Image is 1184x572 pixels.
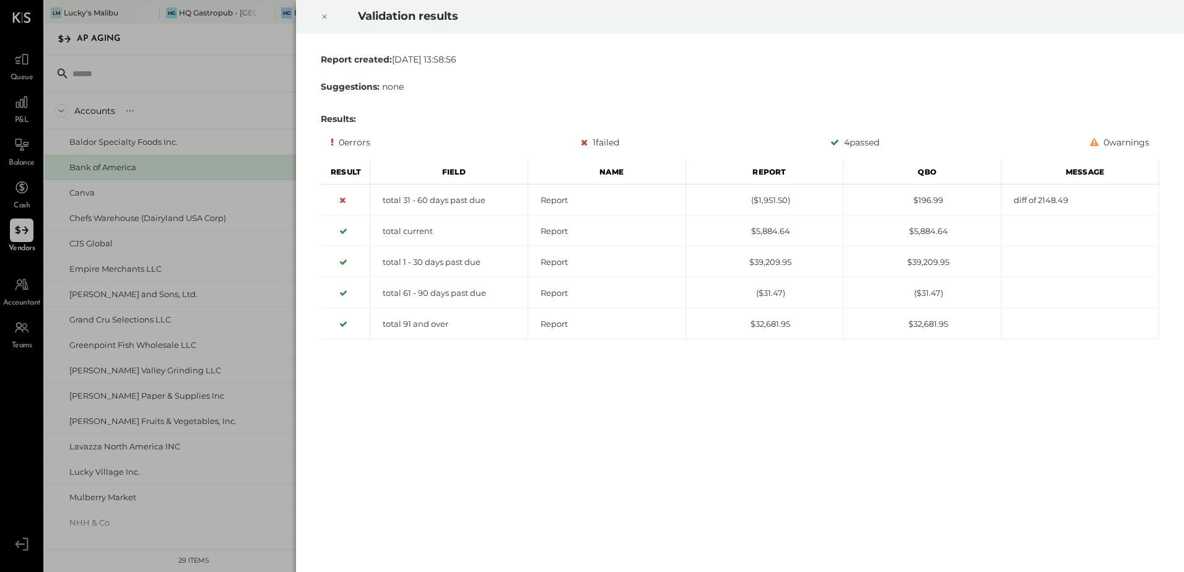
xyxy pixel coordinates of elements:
div: total current [370,225,528,237]
div: ($31.47) [686,287,843,299]
div: $196.99 [843,194,1001,206]
div: Result [321,160,370,184]
div: 1 failed [581,135,619,150]
div: $5,884.64 [843,225,1001,237]
div: total 31 - 60 days past due [370,194,528,206]
b: Suggestions: [321,81,380,92]
div: total 91 and over [370,318,528,330]
div: Report [528,318,686,330]
div: ($31.47) [843,287,1001,299]
div: 0 warnings [1090,135,1149,150]
div: $5,884.64 [686,225,843,237]
div: [DATE] 13:58:56 [321,53,1159,66]
div: diff of 2148.49 [1001,194,1159,206]
span: none [382,81,404,92]
div: $39,209.95 [686,256,843,268]
div: Qbo [843,160,1001,184]
div: total 1 - 30 days past due [370,256,528,268]
div: ($1,951.50) [686,194,843,206]
div: $32,681.95 [686,318,843,330]
div: 4 passed [830,135,879,150]
div: Report [528,287,686,299]
b: Report created: [321,54,392,65]
div: Report [686,160,844,184]
div: Name [528,160,686,184]
div: Report [528,194,686,206]
div: $39,209.95 [843,256,1001,268]
div: Message [1001,160,1159,184]
div: Field [370,160,528,184]
div: 0 errors [331,135,370,150]
div: $32,681.95 [843,318,1001,330]
div: total 61 - 90 days past due [370,287,528,299]
div: Report [528,256,686,268]
b: Results: [321,113,356,124]
h2: Validation results [358,1,1019,32]
div: Report [528,225,686,237]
